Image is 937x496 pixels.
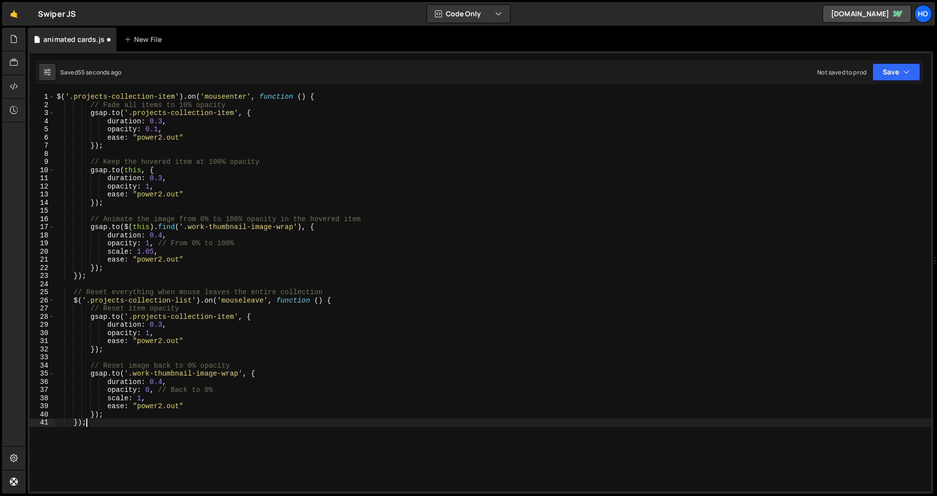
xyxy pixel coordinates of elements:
[30,305,55,313] div: 27
[30,280,55,289] div: 24
[30,419,55,427] div: 41
[124,35,166,44] div: New File
[30,223,55,231] div: 17
[2,2,26,26] a: 🤙
[914,5,932,23] a: Ho
[38,8,76,20] div: Swiper JS
[30,321,55,329] div: 29
[43,35,105,44] div: animated cards.js
[30,353,55,362] div: 33
[30,101,55,110] div: 2
[30,411,55,419] div: 40
[823,5,911,23] a: [DOMAIN_NAME]
[30,125,55,134] div: 5
[30,297,55,305] div: 26
[30,370,55,378] div: 35
[30,239,55,248] div: 19
[30,199,55,207] div: 14
[60,68,121,76] div: Saved
[30,378,55,386] div: 36
[30,207,55,215] div: 15
[30,337,55,345] div: 31
[30,272,55,280] div: 23
[30,174,55,183] div: 11
[30,166,55,175] div: 10
[30,215,55,224] div: 16
[30,345,55,354] div: 32
[30,150,55,158] div: 8
[30,362,55,370] div: 34
[30,386,55,394] div: 37
[30,158,55,166] div: 9
[30,183,55,191] div: 12
[30,231,55,240] div: 18
[30,329,55,338] div: 30
[30,256,55,264] div: 21
[817,68,866,76] div: Not saved to prod
[30,313,55,321] div: 28
[30,117,55,126] div: 4
[30,288,55,297] div: 25
[30,134,55,142] div: 6
[30,402,55,411] div: 39
[78,68,121,76] div: 55 seconds ago
[30,191,55,199] div: 13
[872,63,920,81] button: Save
[427,5,510,23] button: Code Only
[30,264,55,272] div: 22
[30,248,55,256] div: 20
[30,142,55,150] div: 7
[30,109,55,117] div: 3
[30,394,55,403] div: 38
[30,93,55,101] div: 1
